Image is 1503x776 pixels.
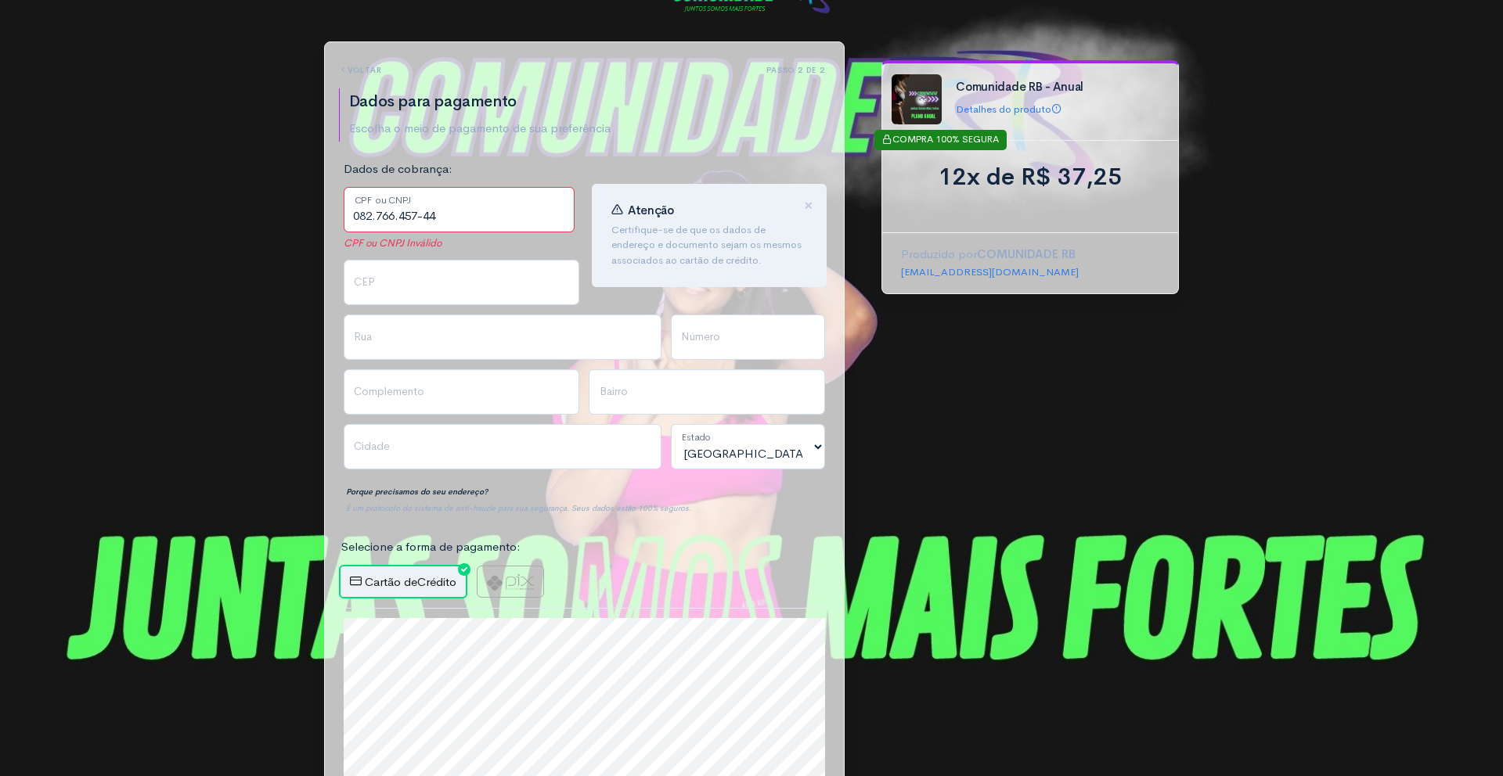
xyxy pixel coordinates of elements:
input: Complemento [344,369,580,415]
input: Rua [344,314,661,360]
h4: Atenção [611,203,807,217]
input: Número [671,314,825,360]
strong: Porque precisamos do seu endereço? [346,487,488,497]
input: Cidade [344,424,661,469]
input: CEP [344,260,580,305]
h4: Comunidade RB - Anual [956,81,1164,94]
img: agora%20(200%20x%20200%20px).jpg [892,74,942,124]
label: Selecione a forma de pagamento: [341,538,521,556]
a: Detalhes do produto [956,102,1061,116]
a: voltar [339,66,382,74]
input: Bairro [589,369,825,415]
h6: Passo 2 de 2 [766,66,825,74]
span: ou R$ 447,00 à vista [901,195,1159,214]
div: 12x de R$ 37,25 [901,160,1159,195]
div: COMPRA 100% SEGURA [874,130,1007,150]
input: CPF ou CNPJ [344,187,575,232]
label: Crédito [339,565,467,599]
em: CPF ou CNPJ Inválido [344,235,575,251]
label: Dados de cobrança: [344,160,452,178]
h2: Dados para pagamento [349,93,611,110]
p: Certifique-se de que os dados de endereço e documento sejam os mesmos associados ao cartão de cré... [611,222,807,268]
span: Cartão de [365,574,417,589]
span: × [804,194,813,217]
p: Produzido por [901,246,1159,264]
a: [EMAIL_ADDRESS][DOMAIN_NAME] [901,265,1079,278]
p: Escolha o meio de pagamento de sua preferência [349,120,611,138]
div: É um protocolo do sistema de anti-fraude para sua segurança. Seus dados estão 100% seguros. [344,500,825,516]
img: pix-logo-9c6f7f1e21d0dbbe27cc39d8b486803e509c07734d8fd270ca391423bc61e7ca.png [487,574,534,591]
strong: COMUNIDADE RB [977,246,1076,261]
button: Close [804,197,813,215]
